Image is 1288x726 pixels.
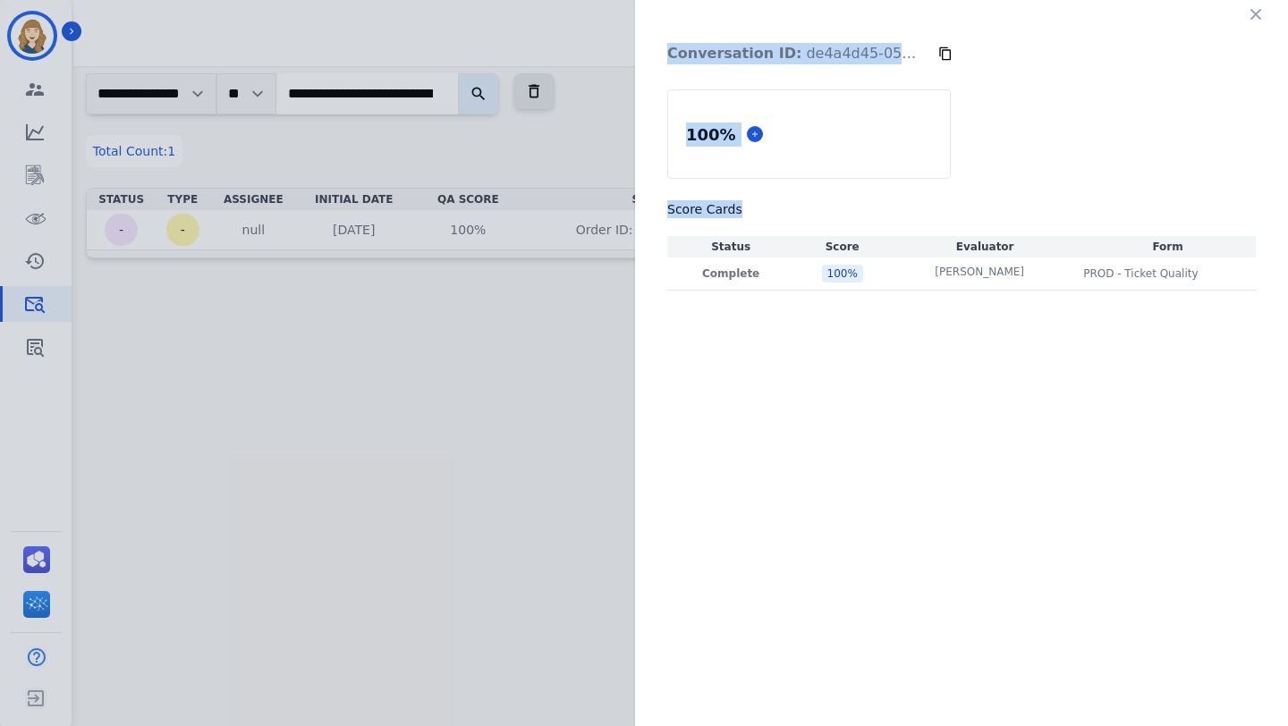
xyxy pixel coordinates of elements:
div: 100 % [682,119,740,150]
div: PROD - Ticket Quality [1083,266,1198,281]
strong: Conversation ID: [667,45,801,62]
th: Form [1080,236,1256,257]
div: 100 % [822,265,863,283]
th: Status [667,236,794,257]
th: Score [794,236,890,257]
p: Complete [671,266,791,281]
h3: Score Cards [667,200,1256,218]
th: Evaluator [890,236,1080,257]
p: de4a4d45-05ac-44ba-a2e8-1fbf262f38a3 [653,36,938,72]
p: [PERSON_NAME] [935,265,1024,279]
